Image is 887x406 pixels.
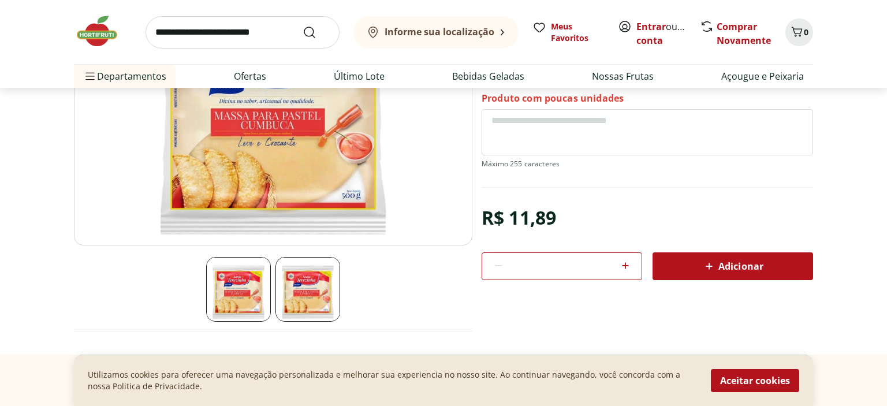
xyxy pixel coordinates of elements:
p: Produto com poucas unidades [482,92,624,105]
span: 0 [804,27,808,38]
a: Último Lote [334,69,385,83]
img: Hortifruti [74,14,132,49]
a: Açougue e Peixaria [721,69,804,83]
span: ou [636,20,688,47]
button: Submit Search [303,25,330,39]
input: search [146,16,340,49]
button: Informe sua localização [353,16,519,49]
button: Adicionar [653,252,813,280]
a: Comprar Novamente [717,20,771,47]
a: Nossas Frutas [592,69,654,83]
div: R$ 11,89 [482,202,556,234]
button: Carrinho [785,18,813,46]
a: Criar conta [636,20,700,47]
button: Menu [83,62,97,90]
b: Informe sua localização [385,25,494,38]
span: Departamentos [83,62,166,90]
button: Aceitar cookies [711,369,799,392]
img: Principal [206,257,271,322]
a: Bebidas Geladas [452,69,524,83]
a: Entrar [636,20,666,33]
span: Meus Favoritos [551,21,604,44]
a: Meus Favoritos [532,21,604,44]
p: Utilizamos cookies para oferecer uma navegação personalizada e melhorar sua experiencia no nosso ... [88,369,697,392]
img: Principal [275,257,340,322]
a: Ofertas [234,69,266,83]
span: Adicionar [702,259,763,273]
